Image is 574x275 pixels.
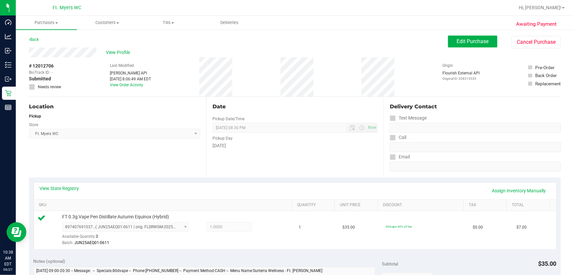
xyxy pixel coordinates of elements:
[3,249,13,267] p: 10:38 AM EDT
[342,224,355,231] span: $35.00
[469,203,504,208] a: Tax
[5,90,12,96] inline-svg: Retail
[457,38,489,44] span: Edit Purchase
[53,5,82,11] span: Ft. Myers WC
[390,113,427,123] label: Text Message
[29,63,54,69] span: # 12012706
[448,36,497,47] button: Edit Purchase
[38,84,61,90] span: Needs review
[390,103,561,111] div: Delivery Contact
[519,5,562,10] span: Hi, [PERSON_NAME]!
[110,63,134,69] label: Last Modified
[110,83,143,87] a: View Order Activity
[212,135,233,141] label: Pickup Day
[110,76,151,82] div: [DATE] 8:06:49 AM EDT
[212,103,378,111] div: Date
[212,116,244,122] label: Pickup Date/Time
[536,80,561,87] div: Replacement
[199,16,260,30] a: Deliveries
[516,20,557,28] span: Awaiting Payment
[538,260,557,267] span: $35.00
[390,133,406,142] label: Call
[212,142,378,149] div: [DATE]
[29,37,39,42] a: Back
[110,70,151,76] div: [PERSON_NAME] API
[383,203,461,208] a: Discount
[29,103,200,111] div: Location
[443,76,480,81] p: Original ID: 328313535
[29,69,50,75] span: BioTrack ID:
[29,75,51,82] span: Submitted
[5,19,12,26] inline-svg: Dashboard
[488,185,550,196] a: Assign Inventory Manually
[5,33,12,40] inline-svg: Analytics
[77,16,138,30] a: Customers
[138,20,199,26] span: Tills
[29,114,41,119] strong: Pickup
[443,70,480,81] div: Flourish External API
[390,142,561,152] input: Format: (999) 999-9999
[138,16,199,30] a: Tills
[5,76,12,82] inline-svg: Outbound
[39,203,289,208] a: SKU
[5,47,12,54] inline-svg: Inbound
[3,267,13,272] p: 09/27
[212,20,247,26] span: Deliveries
[62,232,195,245] div: Available Quantity:
[382,261,398,266] span: Subtotal
[516,224,527,231] span: $7.00
[5,62,12,68] inline-svg: Inventory
[74,240,109,245] span: JUN25AEQ01-0611
[390,123,561,133] input: Format: (999) 999-9999
[299,224,301,231] span: 1
[77,20,138,26] span: Customers
[96,234,98,239] span: 3
[297,203,332,208] a: Quantity
[16,20,77,26] span: Purchases
[40,185,79,192] a: View State Registry
[16,16,77,30] a: Purchases
[443,63,453,69] label: Origin
[536,72,557,79] div: Back Order
[5,104,12,111] inline-svg: Reports
[536,64,555,71] div: Pre-Order
[7,222,26,242] iframe: Resource center
[512,36,561,48] button: Cancel Purchase
[340,203,375,208] a: Unit Price
[34,259,65,264] span: Notes (optional)
[29,122,38,128] label: Store
[52,69,53,75] span: -
[62,240,73,245] span: Batch:
[386,225,412,228] span: 80dvape: 80% off line
[512,203,547,208] a: Total
[390,152,410,162] label: Email
[62,214,169,220] span: FT 0.3g Vape Pen Distillate Autumn Equinox (Hybrid)
[473,224,483,231] span: $0.00
[106,49,133,56] span: View Profile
